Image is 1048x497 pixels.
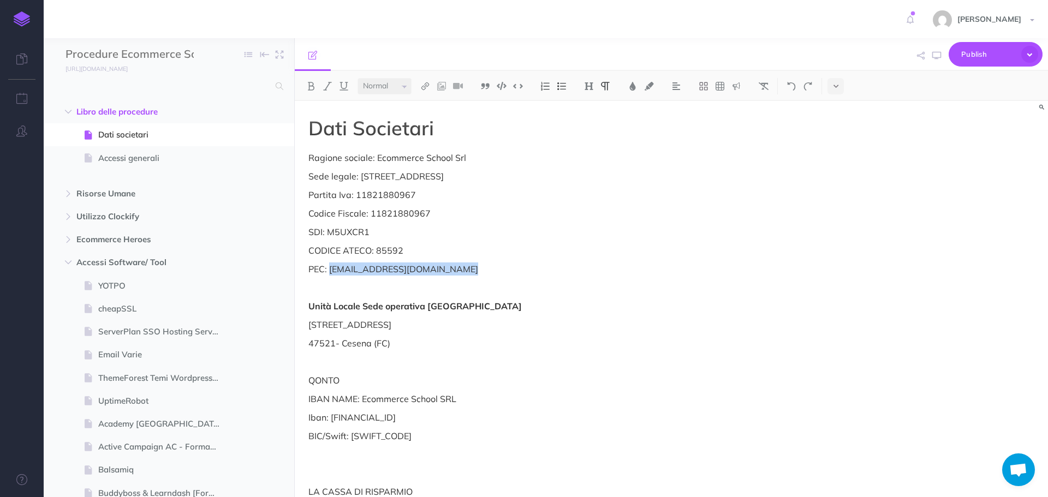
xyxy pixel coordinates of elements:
img: Code block button [497,82,507,90]
span: Academy [GEOGRAPHIC_DATA] [98,417,229,430]
span: Risorse Umane [76,187,215,200]
img: Add image button [437,82,446,91]
span: Accessi generali [98,152,229,165]
img: Text background color button [644,82,654,91]
p: Iban: [FINANCIAL_ID] [308,411,808,424]
span: Ecommerce Heroes [76,233,215,246]
img: Ordered list button [540,82,550,91]
img: logo-mark.svg [14,11,30,27]
img: Blockquote button [480,82,490,91]
span: Utilizzo Clockify [76,210,215,223]
p: PEC: [EMAIL_ADDRESS][DOMAIN_NAME] [308,262,808,276]
button: Publish [949,42,1043,67]
img: Link button [420,82,430,91]
p: Ragione sociale: Ecommerce School Srl [308,151,808,164]
p: Sede legale: [STREET_ADDRESS] [308,170,808,183]
p: BIC/Swift: [SWIFT_CODE] [308,429,808,442]
span: YOTPO [98,279,229,292]
h1: Dati Societari [308,117,808,139]
p: CODICE ATECO: 85592 [308,244,808,257]
p: IBAN NAME: Ecommerce School SRL [308,392,808,405]
img: Create table button [715,82,725,91]
img: Redo [803,82,813,91]
span: Accessi Software/ Tool [76,256,215,269]
p: QONTO [308,374,808,387]
strong: Unità Locale Sede operativa [GEOGRAPHIC_DATA] [308,301,522,312]
span: UptimeRobot [98,394,229,408]
span: Dati societari [98,128,229,141]
p: Codice Fiscale: 11821880967 [308,207,808,220]
span: ServerPlan SSO Hosting Server Domini [98,325,229,338]
img: Clear styles button [759,82,769,91]
span: ThemeForest Temi Wordpress Prestashop Envato [98,372,229,385]
p: Partita Iva: 11821880967 [308,188,808,201]
span: cheapSSL [98,302,229,315]
img: Text color button [628,82,638,91]
small: [URL][DOMAIN_NAME] [65,65,128,73]
span: Email Varie [98,348,229,361]
img: Callout dropdown menu button [731,82,741,91]
img: Add video button [453,82,463,91]
span: Libro delle procedure [76,105,215,118]
input: Search [65,76,269,96]
img: Alignment dropdown menu button [671,82,681,91]
img: Underline button [339,82,349,91]
p: [STREET_ADDRESS] [308,318,808,331]
span: Balsamiq [98,463,229,476]
a: [URL][DOMAIN_NAME] [44,63,139,74]
img: Italic button [323,82,332,91]
img: Headings dropdown button [584,82,594,91]
img: e87add64f3cafac7edbf2794c21eb1e1.jpg [933,10,952,29]
div: Aprire la chat [1002,453,1035,486]
input: Documentation Name [65,46,194,63]
img: Unordered list button [557,82,567,91]
span: Publish [961,46,1016,63]
img: Paragraph button [600,82,610,91]
img: Bold button [306,82,316,91]
span: [PERSON_NAME] [952,14,1027,24]
img: Inline code button [513,82,523,90]
p: 47521- Cesena (FC) [308,337,808,350]
span: Active Campaign AC - Formazione [98,440,229,453]
img: Undo [787,82,796,91]
p: SDI: M5UXCR1 [308,225,808,238]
